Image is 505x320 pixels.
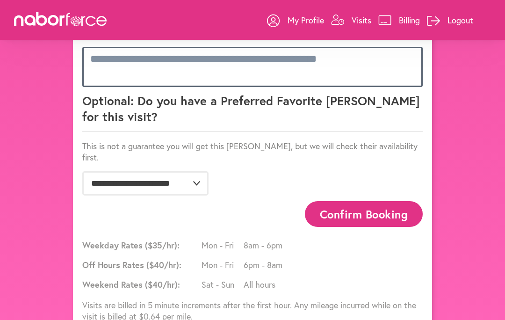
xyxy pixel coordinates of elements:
[305,201,423,227] button: Confirm Booking
[352,15,371,26] p: Visits
[427,6,473,34] a: Logout
[146,259,181,270] span: ($ 40 /hr):
[202,240,244,251] span: Mon - Fri
[399,15,420,26] p: Billing
[244,259,286,270] span: 6pm - 8am
[145,240,180,251] span: ($ 35 /hr):
[202,279,244,290] span: Sat - Sun
[288,15,324,26] p: My Profile
[447,15,473,26] p: Logout
[267,6,324,34] a: My Profile
[202,259,244,270] span: Mon - Fri
[82,259,199,270] span: Off Hours Rates
[378,6,420,34] a: Billing
[145,279,180,290] span: ($ 40 /hr):
[82,140,423,163] p: This is not a guarantee you will get this [PERSON_NAME], but we will check their availability first.
[82,240,199,251] span: Weekday Rates
[82,93,423,132] p: Optional: Do you have a Preferred Favorite [PERSON_NAME] for this visit?
[82,279,199,290] span: Weekend Rates
[331,6,371,34] a: Visits
[244,240,286,251] span: 8am - 6pm
[244,279,286,290] span: All hours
